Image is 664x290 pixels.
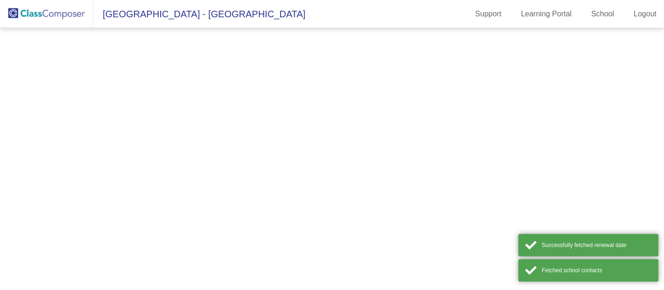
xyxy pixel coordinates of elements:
[514,7,579,21] a: Learning Portal
[626,7,664,21] a: Logout
[93,7,305,21] span: [GEOGRAPHIC_DATA] - [GEOGRAPHIC_DATA]
[468,7,509,21] a: Support
[542,241,651,249] div: Successfully fetched renewal date
[542,266,651,275] div: Fetched school contacts
[584,7,622,21] a: School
